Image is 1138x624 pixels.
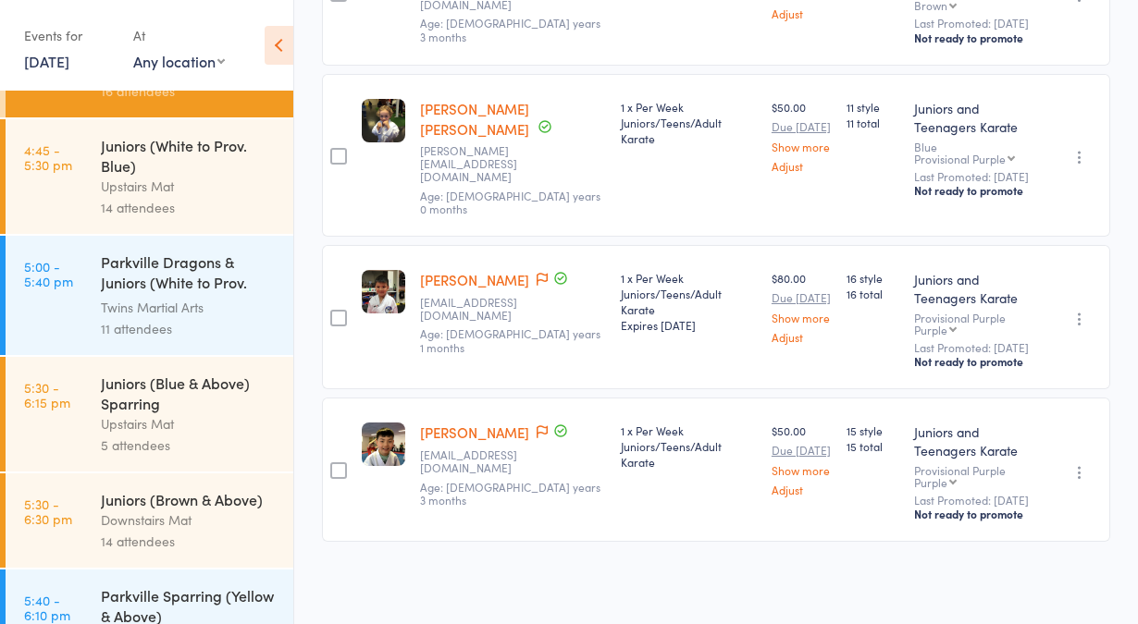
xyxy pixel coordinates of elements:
div: Blue [914,141,1035,165]
div: Any location [133,51,225,71]
a: 5:00 -5:40 pmParkville Dragons & Juniors (White to Prov. Blue)Twins Martial Arts11 attendees [6,236,293,355]
div: 1 x Per Week Juniors/Teens/Adult Karate [621,422,757,470]
div: Parkville Dragons & Juniors (White to Prov. Blue) [101,251,278,297]
div: Purple [914,324,947,336]
small: Due [DATE] [772,444,832,457]
div: Juniors and Teenagers Karate [914,270,1035,307]
span: 11 total [847,115,899,130]
div: Expires [DATE] [621,317,757,333]
a: [PERSON_NAME] [420,422,529,442]
div: Juniors (Brown & Above) [101,489,278,509]
div: Twins Martial Arts [101,297,278,318]
small: Due [DATE] [772,120,832,133]
small: Last Promoted: [DATE] [914,170,1035,183]
div: Provisional Purple [914,153,1006,165]
div: Upstairs Mat [101,413,278,434]
a: Show more [772,141,832,153]
a: Adjust [772,160,832,172]
div: 14 attendees [101,531,278,552]
div: Juniors (White to Prov. Blue) [101,135,278,176]
div: Provisional Purple [914,312,1035,336]
small: Last Promoted: [DATE] [914,341,1035,354]
a: Adjust [772,331,832,343]
div: 16 attendees [101,80,278,102]
div: $80.00 [772,270,832,343]
time: 5:30 - 6:15 pm [24,380,70,410]
a: 4:45 -5:30 pmJuniors (White to Prov. Blue)Upstairs Mat14 attendees [6,119,293,234]
time: 5:00 - 5:40 pm [24,259,73,288]
span: Age: [DEMOGRAPHIC_DATA] years 3 months [420,15,600,43]
a: [PERSON_NAME] [420,270,529,289]
img: image1681886688.png [362,270,405,313]
span: Age: [DEMOGRAPHIC_DATA] years 0 months [420,188,600,216]
div: Not ready to promote [914,354,1035,369]
span: Age: [DEMOGRAPHIC_DATA] years 3 months [420,479,600,508]
div: At [133,20,225,51]
span: 16 style [847,270,899,286]
span: 16 total [847,286,899,301]
small: Due [DATE] [772,291,832,304]
small: hooiswan@gmail.com [420,448,606,475]
small: Last Promoted: [DATE] [914,17,1035,30]
a: Show more [772,312,832,324]
time: 5:40 - 6:10 pm [24,593,70,622]
small: Last Promoted: [DATE] [914,494,1035,507]
a: [PERSON_NAME] [PERSON_NAME] [420,99,529,139]
div: $50.00 [772,99,832,172]
div: Upstairs Mat [101,176,278,197]
div: Juniors and Teenagers Karate [914,99,1035,136]
img: image1697608309.png [362,422,405,466]
div: Events for [24,20,115,51]
span: 15 style [847,422,899,438]
a: 5:30 -6:30 pmJuniors (Brown & Above)Downstairs Mat14 attendees [6,473,293,568]
div: 11 attendees [101,318,278,339]
img: image1621839110.png [362,99,405,142]
div: Not ready to promote [914,507,1035,521]
a: Show more [772,464,832,476]
div: 5 attendees [101,434,278,456]
div: Not ready to promote [914,31,1035,45]
div: Provisional Purple [914,464,1035,488]
small: flynn.yates16@gmail.com [420,144,606,184]
div: Juniors and Teenagers Karate [914,422,1035,459]
a: Adjust [772,483,832,496]
div: Downstairs Mat [101,509,278,531]
div: Juniors (Blue & Above) Sparring [101,373,278,413]
a: [DATE] [24,51,69,71]
time: 4:45 - 5:30 pm [24,142,72,172]
div: 1 x Per Week Juniors/Teens/Adult Karate [621,99,757,146]
time: 5:30 - 6:30 pm [24,496,72,526]
span: 15 total [847,438,899,454]
div: Purple [914,476,947,488]
div: $50.00 [772,422,832,496]
span: Age: [DEMOGRAPHIC_DATA] years 1 months [420,325,600,354]
span: 11 style [847,99,899,115]
div: 14 attendees [101,197,278,218]
a: 5:30 -6:15 pmJuniors (Blue & Above) SparringUpstairs Mat5 attendees [6,357,293,471]
div: Not ready to promote [914,183,1035,198]
a: Adjust [772,7,832,19]
small: G_trieu@hotmail.com [420,296,606,323]
div: 1 x Per Week Juniors/Teens/Adult Karate [621,270,757,333]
